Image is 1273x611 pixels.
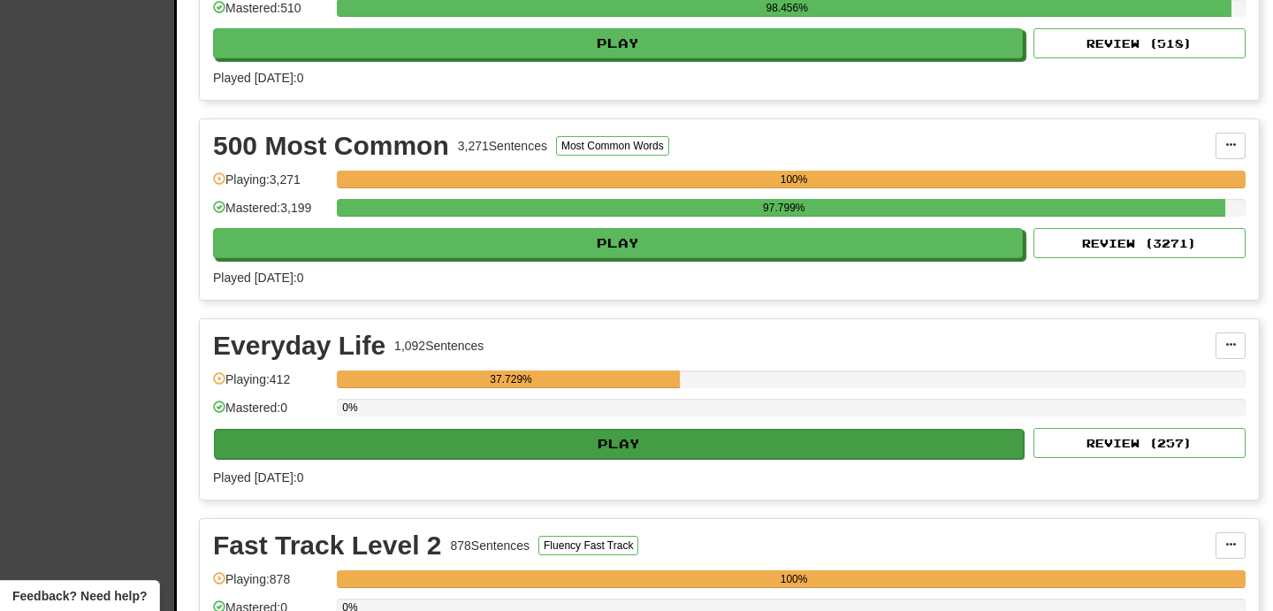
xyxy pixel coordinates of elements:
button: Play [213,228,1023,258]
button: Fluency Fast Track [538,536,638,555]
div: 97.799% [342,199,1225,217]
button: Most Common Words [556,136,669,156]
div: 500 Most Common [213,133,449,159]
button: Review (257) [1033,428,1246,458]
div: Playing: 3,271 [213,171,328,200]
span: Played [DATE]: 0 [213,470,303,485]
button: Play [213,28,1023,58]
div: Fast Track Level 2 [213,532,442,559]
div: 100% [342,570,1246,588]
div: Mastered: 0 [213,399,328,428]
span: Open feedback widget [12,587,147,605]
span: Played [DATE]: 0 [213,271,303,285]
div: Mastered: 3,199 [213,199,328,228]
div: 1,092 Sentences [394,337,484,355]
button: Review (518) [1033,28,1246,58]
button: Review (3271) [1033,228,1246,258]
div: 37.729% [342,370,680,388]
div: Playing: 412 [213,370,328,400]
div: 3,271 Sentences [458,137,547,155]
div: 100% [342,171,1246,188]
div: Playing: 878 [213,570,328,600]
div: Everyday Life [213,332,385,359]
button: Play [214,429,1024,459]
span: Played [DATE]: 0 [213,71,303,85]
div: 878 Sentences [451,537,530,554]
